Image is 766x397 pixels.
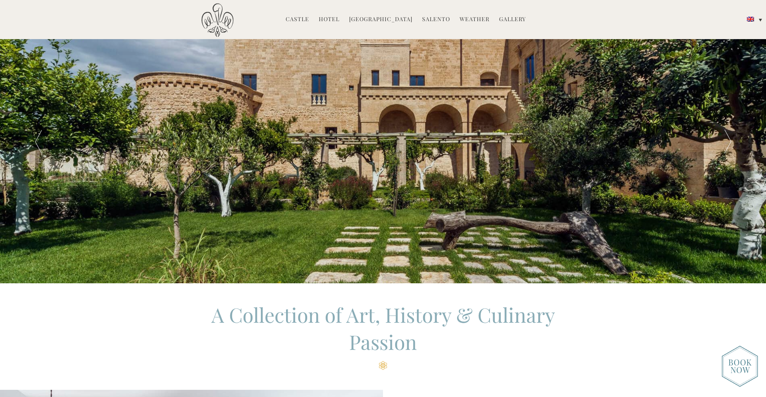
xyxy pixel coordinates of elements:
[499,15,526,24] a: Gallery
[319,15,340,24] a: Hotel
[349,15,413,24] a: [GEOGRAPHIC_DATA]
[211,301,555,355] span: A Collection of Art, History & Culinary Passion
[460,15,490,24] a: Weather
[286,15,309,24] a: Castle
[201,3,233,37] img: Castello di Ugento
[422,15,450,24] a: Salento
[747,17,754,22] img: English
[722,346,758,387] img: new-booknow.png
